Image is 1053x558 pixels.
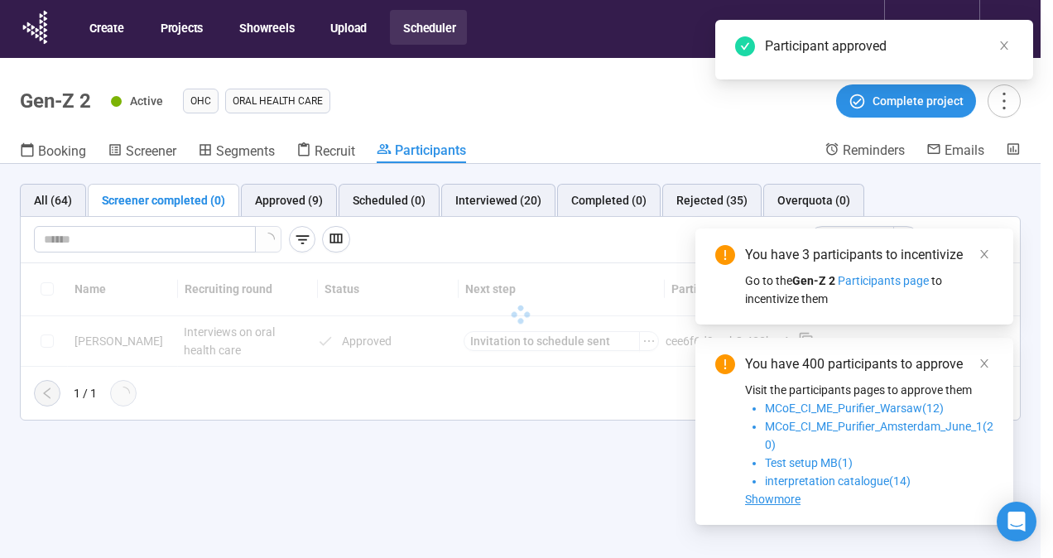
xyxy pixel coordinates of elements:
[978,358,990,369] span: close
[745,381,993,399] p: Visit the participants pages to approve them
[838,274,929,287] span: Participants page
[745,245,993,265] div: You have 3 participants to incentivize
[998,40,1010,51] span: close
[765,402,944,415] span: MCoE_CI_ME_Purifier_Warsaw(12)
[765,456,853,469] span: Test setup MB(1)
[765,420,993,451] span: MCoE_CI_ME_Purifier_Amsterdam_June_1(20)
[765,474,911,488] span: interpretation catalogue(14)
[765,36,1013,56] div: Participant approved
[745,493,801,506] span: Showmore
[745,272,993,308] div: Go to the to incentivize them
[735,36,755,56] span: check-circle
[978,248,990,260] span: close
[715,245,735,265] span: exclamation-circle
[715,354,735,374] span: exclamation-circle
[997,502,1036,541] div: Open Intercom Messenger
[792,274,835,287] strong: Gen-Z 2
[745,354,993,374] div: You have 400 participants to approve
